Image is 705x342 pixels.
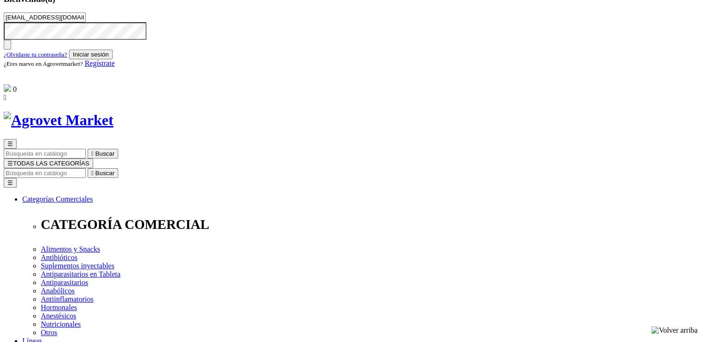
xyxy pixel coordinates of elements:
[41,217,701,232] p: CATEGORÍA COMERCIAL
[91,170,94,177] i: 
[4,50,67,58] a: ¿Olvidaste tu contraseña?
[4,158,93,168] button: ☰TODAS LAS CATEGORÍAS
[4,149,86,158] input: Buscar
[4,84,11,92] img: shopping-bag.svg
[95,170,114,177] span: Buscar
[4,13,86,22] input: Email
[4,168,86,178] input: Buscar
[5,241,160,337] iframe: Brevo live chat
[69,50,113,59] button: Iniciar sesión
[4,94,6,101] i: 
[4,112,114,129] img: Agrovet Market
[95,150,114,157] span: Buscar
[7,140,13,147] span: ☰
[651,326,698,335] img: Volver arriba
[13,85,17,93] span: 0
[4,51,67,58] small: ¿Olvidaste tu contraseña?
[88,168,118,178] button:  Buscar
[4,60,83,67] small: ¿Eres nuevo en Agrovetmarket?
[91,150,94,157] i: 
[85,59,115,67] a: Regístrate
[7,160,13,167] span: ☰
[88,149,118,158] button:  Buscar
[22,195,93,203] a: Categorías Comerciales
[4,139,17,149] button: ☰
[4,178,17,188] button: ☰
